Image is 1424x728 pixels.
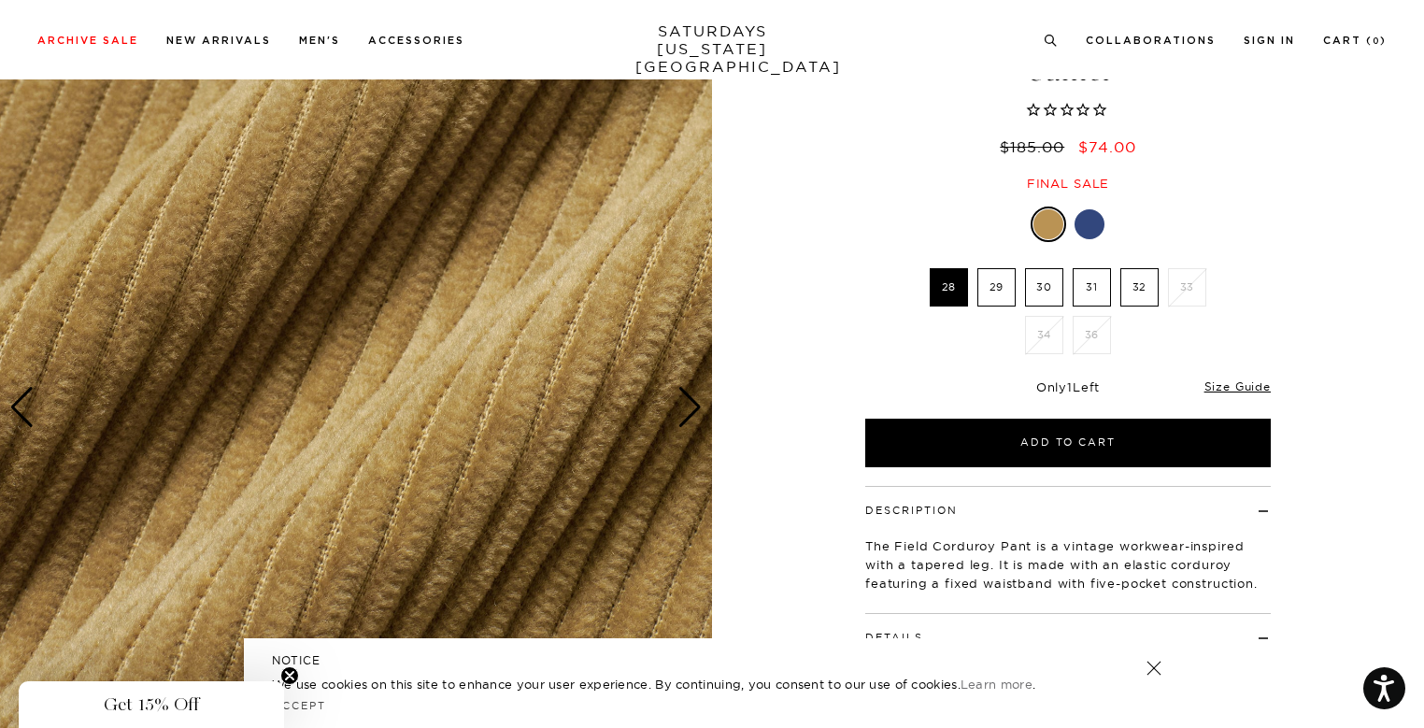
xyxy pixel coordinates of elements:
[1086,36,1216,46] a: Collaborations
[272,652,1152,669] h5: NOTICE
[166,36,271,46] a: New Arrivals
[977,268,1016,307] label: 29
[1078,137,1136,156] span: $74.00
[19,681,284,728] div: Get 15% OffClose teaser
[1204,379,1271,393] a: Size Guide
[635,22,790,76] a: SATURDAYS[US_STATE][GEOGRAPHIC_DATA]
[272,699,326,712] a: Accept
[865,633,923,643] button: Details
[1000,137,1072,156] del: $185.00
[865,506,958,516] button: Description
[1025,268,1063,307] label: 30
[9,387,35,428] div: Previous slide
[1067,379,1073,394] span: 1
[865,419,1271,467] button: Add to Cart
[1373,37,1380,46] small: 0
[862,20,1274,86] h1: Field Corduroy Pant
[1120,268,1159,307] label: 32
[930,268,968,307] label: 28
[865,379,1271,395] div: Only Left
[104,693,199,716] span: Get 15% Off
[37,36,138,46] a: Archive Sale
[862,101,1274,121] span: Rated 0.0 out of 5 stars 0 reviews
[299,36,340,46] a: Men's
[862,176,1274,192] div: Final sale
[677,387,703,428] div: Next slide
[1244,36,1295,46] a: Sign In
[272,675,1086,693] p: We use cookies on this site to enhance your user experience. By continuing, you consent to our us...
[865,536,1271,592] p: The Field Corduroy Pant is a vintage workwear-inspired with a tapered leg. It is made with an ela...
[961,677,1032,692] a: Learn more
[862,55,1274,86] span: Camel
[368,36,464,46] a: Accessories
[1073,268,1111,307] label: 31
[1323,36,1387,46] a: Cart (0)
[280,666,299,685] button: Close teaser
